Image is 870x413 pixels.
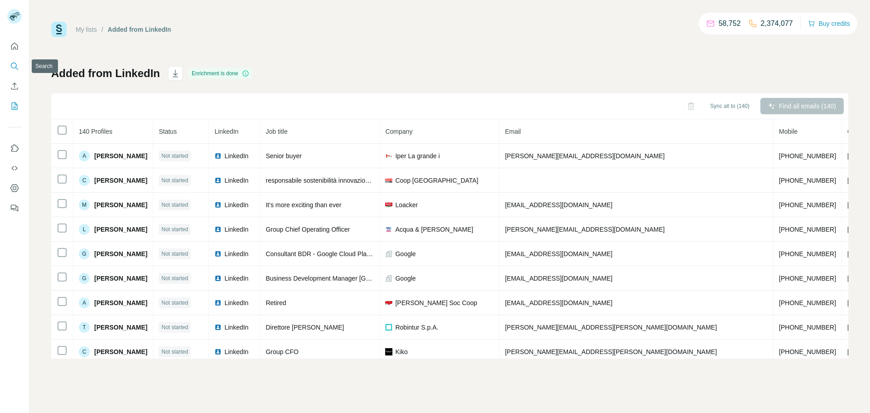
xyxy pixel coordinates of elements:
[266,177,394,184] span: responsabile sostenibilità innovazione e valori
[7,98,22,114] button: My lists
[395,298,477,307] span: [PERSON_NAME] Soc Coop
[224,323,248,332] span: LinkedIn
[161,348,188,356] span: Not started
[395,347,407,356] span: Kiko
[505,152,664,160] span: [PERSON_NAME][EMAIL_ADDRESS][DOMAIN_NAME]
[385,324,392,331] img: company-logo
[505,128,521,135] span: Email
[161,152,188,160] span: Not started
[94,200,147,209] span: [PERSON_NAME]
[79,248,90,259] div: G
[161,250,188,258] span: Not started
[224,200,248,209] span: LinkedIn
[719,18,741,29] p: 58,752
[224,176,248,185] span: LinkedIn
[395,249,416,258] span: Google
[79,322,90,333] div: T
[79,224,90,235] div: L
[505,324,717,331] span: [PERSON_NAME][EMAIL_ADDRESS][PERSON_NAME][DOMAIN_NAME]
[224,298,248,307] span: LinkedIn
[224,151,248,160] span: LinkedIn
[779,177,836,184] span: [PHONE_NUMBER]
[7,38,22,54] button: Quick start
[505,201,612,209] span: [EMAIL_ADDRESS][DOMAIN_NAME]
[266,201,341,209] span: It's more exciting than ever
[101,25,103,34] li: /
[7,58,22,74] button: Search
[159,128,177,135] span: Status
[266,226,350,233] span: Group Chief Operating Officer
[505,275,612,282] span: [EMAIL_ADDRESS][DOMAIN_NAME]
[79,128,112,135] span: 140 Profiles
[266,348,298,355] span: Group CFO
[79,273,90,284] div: G
[94,176,147,185] span: [PERSON_NAME]
[161,299,188,307] span: Not started
[79,346,90,357] div: C
[385,348,392,355] img: company-logo
[385,201,392,209] img: company-logo
[266,152,301,160] span: Senior buyer
[385,226,392,233] img: company-logo
[266,275,469,282] span: Business Development Manager [GEOGRAPHIC_DATA] - Google Cloud
[214,177,222,184] img: LinkedIn logo
[266,324,344,331] span: Direttore [PERSON_NAME]
[505,299,612,306] span: [EMAIL_ADDRESS][DOMAIN_NAME]
[395,323,438,332] span: Robintur S.p.A.
[385,128,412,135] span: Company
[779,299,836,306] span: [PHONE_NUMBER]
[7,78,22,94] button: Enrich CSV
[385,177,392,184] img: company-logo
[385,299,392,306] img: company-logo
[214,324,222,331] img: LinkedIn logo
[761,18,793,29] p: 2,374,077
[808,17,850,30] button: Buy credits
[214,152,222,160] img: LinkedIn logo
[214,226,222,233] img: LinkedIn logo
[214,250,222,258] img: LinkedIn logo
[704,99,756,113] button: Sync all to (140)
[395,151,440,160] span: Iper La grande i
[94,323,147,332] span: [PERSON_NAME]
[505,250,612,258] span: [EMAIL_ADDRESS][DOMAIN_NAME]
[7,200,22,216] button: Feedback
[7,140,22,156] button: Use Surfe on LinkedIn
[779,201,836,209] span: [PHONE_NUMBER]
[214,201,222,209] img: LinkedIn logo
[79,297,90,308] div: A
[395,225,473,234] span: Acqua & [PERSON_NAME]
[76,26,97,33] a: My lists
[385,152,392,160] img: company-logo
[214,128,238,135] span: LinkedIn
[94,274,147,283] span: [PERSON_NAME]
[779,128,797,135] span: Mobile
[51,22,67,37] img: Surfe Logo
[161,225,188,233] span: Not started
[224,249,248,258] span: LinkedIn
[7,180,22,196] button: Dashboard
[7,160,22,176] button: Use Surfe API
[214,348,222,355] img: LinkedIn logo
[79,199,90,210] div: M
[224,347,248,356] span: LinkedIn
[94,249,147,258] span: [PERSON_NAME]
[779,275,836,282] span: [PHONE_NUMBER]
[161,176,188,185] span: Not started
[94,347,147,356] span: [PERSON_NAME]
[779,348,836,355] span: [PHONE_NUMBER]
[94,298,147,307] span: [PERSON_NAME]
[94,151,147,160] span: [PERSON_NAME]
[79,175,90,186] div: C
[395,274,416,283] span: Google
[224,225,248,234] span: LinkedIn
[161,323,188,331] span: Not started
[779,226,836,233] span: [PHONE_NUMBER]
[79,151,90,161] div: A
[189,68,252,79] div: Enrichment is done
[94,225,147,234] span: [PERSON_NAME]
[214,275,222,282] img: LinkedIn logo
[224,274,248,283] span: LinkedIn
[108,25,171,34] div: Added from LinkedIn
[161,274,188,282] span: Not started
[395,176,478,185] span: Coop [GEOGRAPHIC_DATA]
